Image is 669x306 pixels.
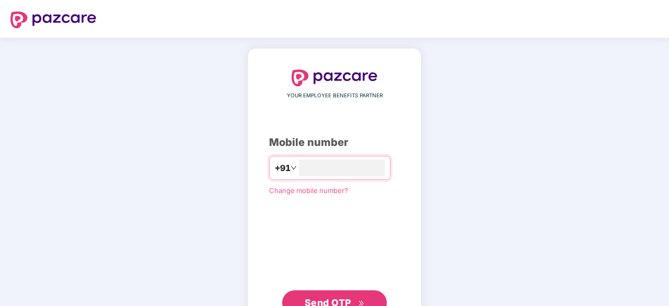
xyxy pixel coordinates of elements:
div: Mobile number [269,134,400,151]
img: logo [10,12,96,28]
a: Change mobile number? [269,186,348,195]
span: YOUR EMPLOYEE BENEFITS PARTNER [287,92,383,100]
span: down [291,165,297,171]
img: logo [292,70,377,86]
span: +91 [275,162,291,175]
